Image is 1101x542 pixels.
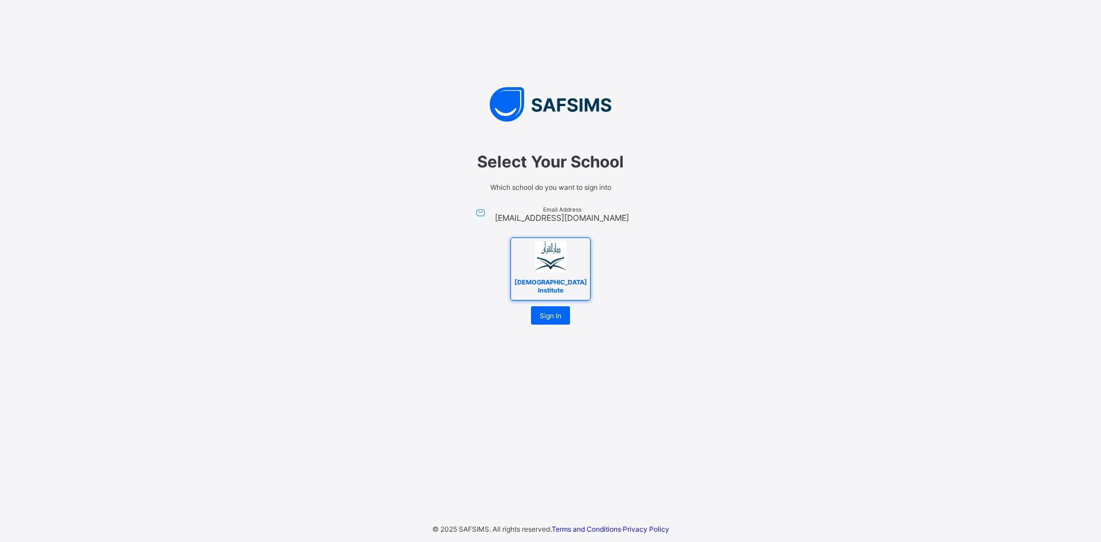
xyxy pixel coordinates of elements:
span: Select Your School [390,152,711,171]
span: [DEMOGRAPHIC_DATA] Institute [512,275,590,297]
span: · [552,525,669,533]
span: [EMAIL_ADDRESS][DOMAIN_NAME] [495,213,629,223]
span: Email Address [495,206,629,213]
a: Terms and Conditions [552,525,621,533]
img: SAFSIMS Logo [378,87,723,122]
span: Which school do you want to sign into [390,183,711,192]
span: © 2025 SAFSIMS. All rights reserved. [432,525,552,533]
img: Darul Quran Institute [535,241,567,272]
span: Sign In [540,311,561,320]
a: Privacy Policy [623,525,669,533]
